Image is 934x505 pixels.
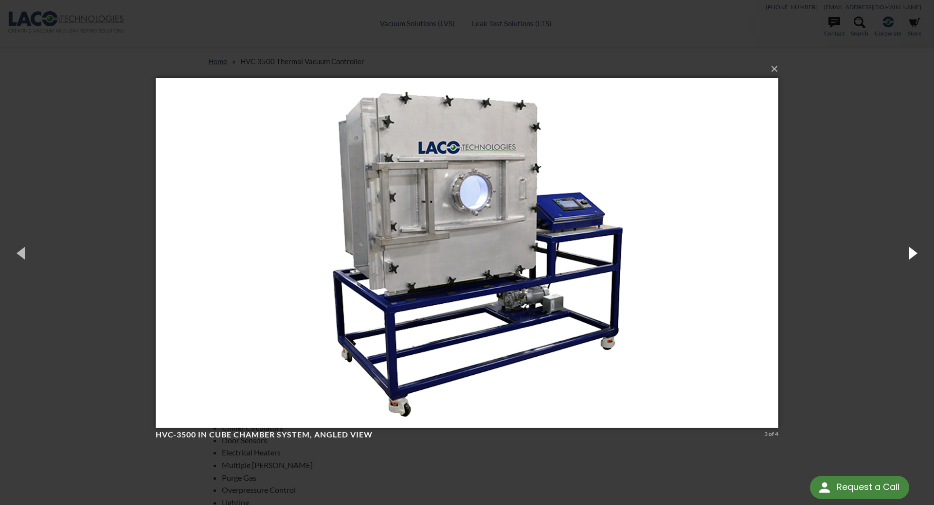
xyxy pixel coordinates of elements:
img: HVC-3500 in Cube Chamber System, angled view [156,58,778,447]
div: Request a Call [837,476,899,498]
img: round button [817,480,832,495]
h4: HVC-3500 in Cube Chamber System, angled view [156,430,761,440]
div: Request a Call [810,476,909,499]
div: 3 of 4 [764,430,778,438]
button: × [159,58,781,80]
button: Next (Right arrow key) [890,226,934,279]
